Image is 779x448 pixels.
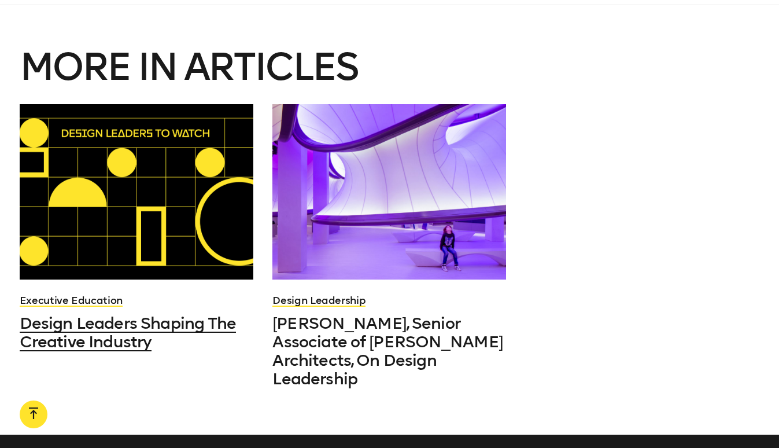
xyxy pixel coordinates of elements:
a: [PERSON_NAME], Senior Associate of [PERSON_NAME] Architects, On Design Leadership [272,314,506,388]
span: Design Leaders Shaping The Creative Industry [20,314,236,351]
span: [PERSON_NAME], Senior Associate of [PERSON_NAME] Architects, On Design Leadership [272,314,503,388]
a: Design Leadership [272,294,365,307]
a: Design Leaders Shaping The Creative Industry [20,314,253,351]
a: Executive Education [20,294,123,307]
